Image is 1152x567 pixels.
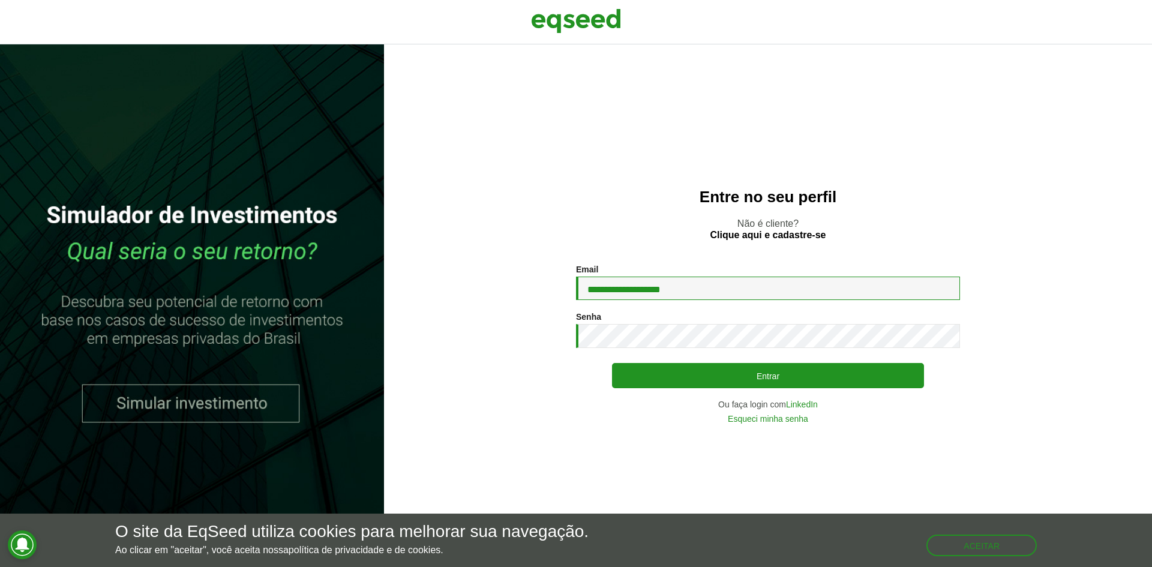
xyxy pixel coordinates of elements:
button: Aceitar [926,535,1037,556]
p: Ao clicar em "aceitar", você aceita nossa . [115,544,589,556]
button: Entrar [612,363,924,388]
a: Esqueci minha senha [728,415,808,423]
h2: Entre no seu perfil [408,188,1128,206]
div: Ou faça login com [576,400,960,409]
a: Clique aqui e cadastre-se [710,230,826,240]
a: LinkedIn [786,400,818,409]
keeper-lock: Open Keeper Popup [937,281,951,296]
label: Email [576,265,598,274]
label: Senha [576,313,601,321]
a: política de privacidade e de cookies [289,545,441,555]
h5: O site da EqSeed utiliza cookies para melhorar sua navegação. [115,523,589,541]
img: EqSeed Logo [531,6,621,36]
p: Não é cliente? [408,218,1128,241]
